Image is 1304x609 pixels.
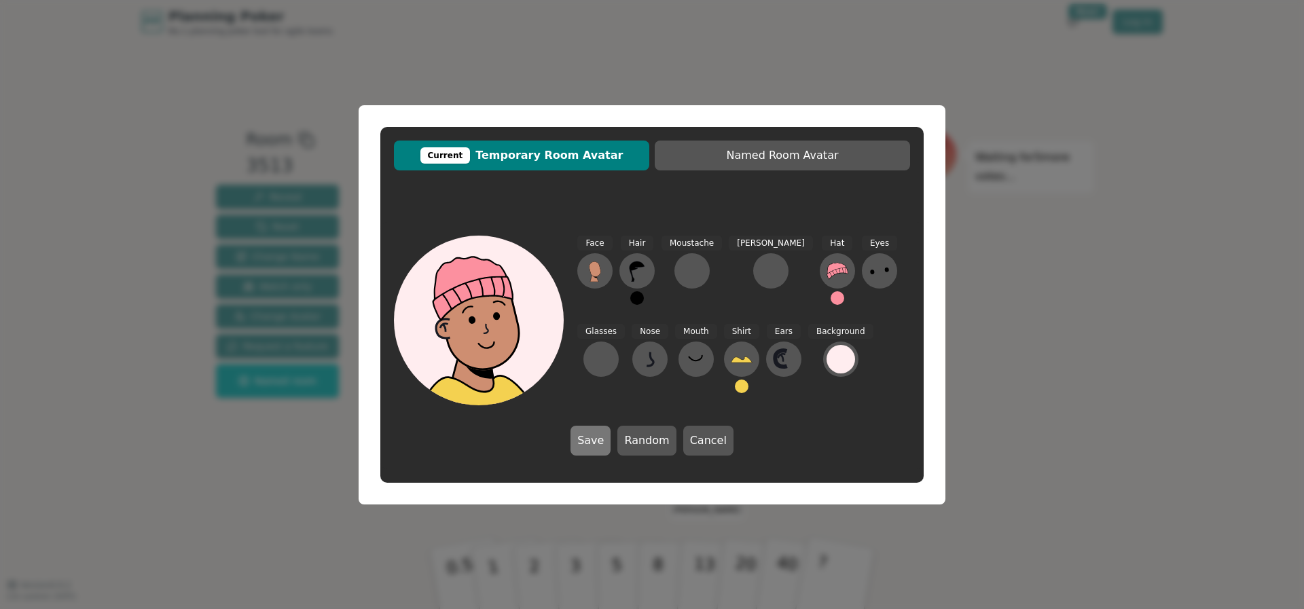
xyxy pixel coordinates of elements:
[394,141,649,170] button: CurrentTemporary Room Avatar
[662,236,722,251] span: Moustache
[808,324,873,339] span: Background
[767,324,801,339] span: Ears
[662,147,903,164] span: Named Room Avatar
[401,147,642,164] span: Temporary Room Avatar
[729,236,813,251] span: [PERSON_NAME]
[621,236,654,251] span: Hair
[724,324,759,339] span: Shirt
[822,236,852,251] span: Hat
[577,324,625,339] span: Glasses
[683,426,733,456] button: Cancel
[577,236,612,251] span: Face
[862,236,897,251] span: Eyes
[570,426,611,456] button: Save
[420,147,471,164] div: Current
[632,324,668,339] span: Nose
[655,141,910,170] button: Named Room Avatar
[617,426,676,456] button: Random
[675,324,717,339] span: Mouth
